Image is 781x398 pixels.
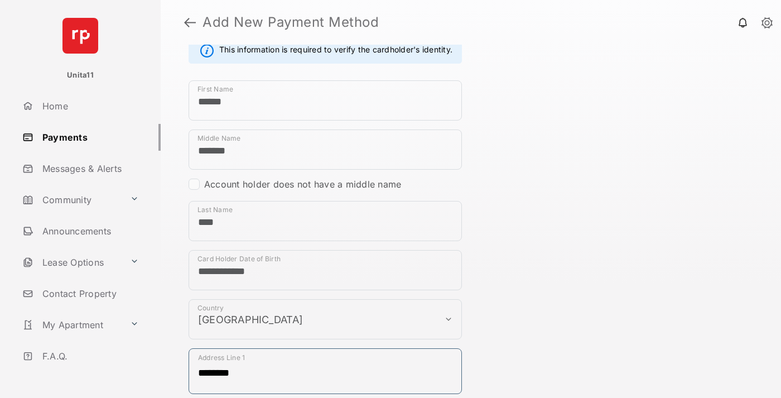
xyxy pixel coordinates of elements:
a: Community [18,186,126,213]
a: Home [18,93,161,119]
a: Contact Property [18,280,161,307]
span: This information is required to verify the cardholder's identity. [219,44,452,57]
a: Lease Options [18,249,126,276]
a: Announcements [18,218,161,244]
a: Payments [18,124,161,151]
a: My Apartment [18,311,126,338]
label: Account holder does not have a middle name [204,179,401,190]
strong: Add New Payment Method [203,16,379,29]
div: payment_method_screening[postal_addresses][country] [189,299,462,339]
p: Unita11 [67,70,94,81]
a: F.A.Q. [18,343,161,370]
div: payment_method_screening[postal_addresses][addressLine1] [189,348,462,394]
img: svg+xml;base64,PHN2ZyB4bWxucz0iaHR0cDovL3d3dy53My5vcmcvMjAwMC9zdmciIHdpZHRoPSI2NCIgaGVpZ2h0PSI2NC... [62,18,98,54]
a: Messages & Alerts [18,155,161,182]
